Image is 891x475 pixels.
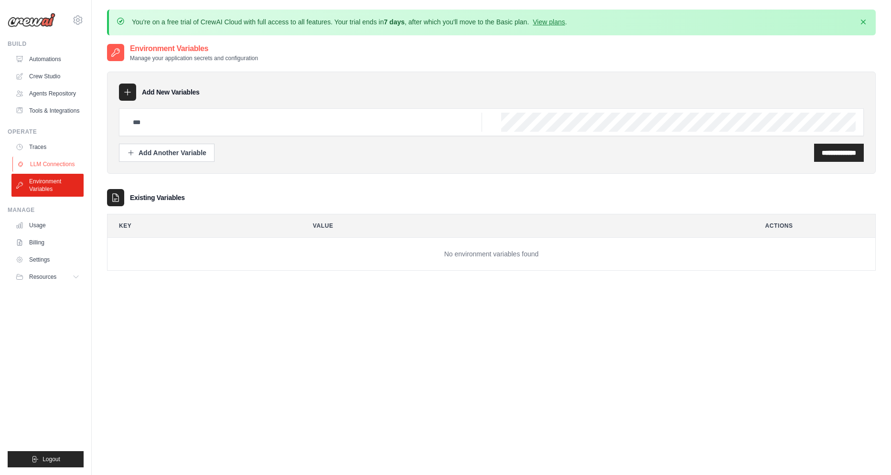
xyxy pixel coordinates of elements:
a: View plans [533,18,565,26]
a: Environment Variables [11,174,84,197]
th: Actions [754,214,876,237]
strong: 7 days [384,18,405,26]
div: Manage [8,206,84,214]
a: Tools & Integrations [11,103,84,118]
a: Traces [11,139,84,155]
a: LLM Connections [12,157,85,172]
span: Logout [43,455,60,463]
div: Add Another Variable [127,148,206,158]
td: No environment variables found [107,238,875,271]
a: Automations [11,52,84,67]
a: Billing [11,235,84,250]
h2: Environment Variables [130,43,258,54]
a: Usage [11,218,84,233]
span: Resources [29,273,56,281]
p: Manage your application secrets and configuration [130,54,258,62]
button: Logout [8,451,84,467]
a: Settings [11,252,84,267]
p: You're on a free trial of CrewAI Cloud with full access to all features. Your trial ends in , aft... [132,17,567,27]
button: Add Another Variable [119,144,215,162]
a: Crew Studio [11,69,84,84]
img: Logo [8,13,55,27]
a: Agents Repository [11,86,84,101]
th: Value [301,214,746,237]
th: Key [107,214,294,237]
div: Operate [8,128,84,136]
button: Resources [11,269,84,285]
h3: Existing Variables [130,193,185,202]
h3: Add New Variables [142,87,200,97]
div: Build [8,40,84,48]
